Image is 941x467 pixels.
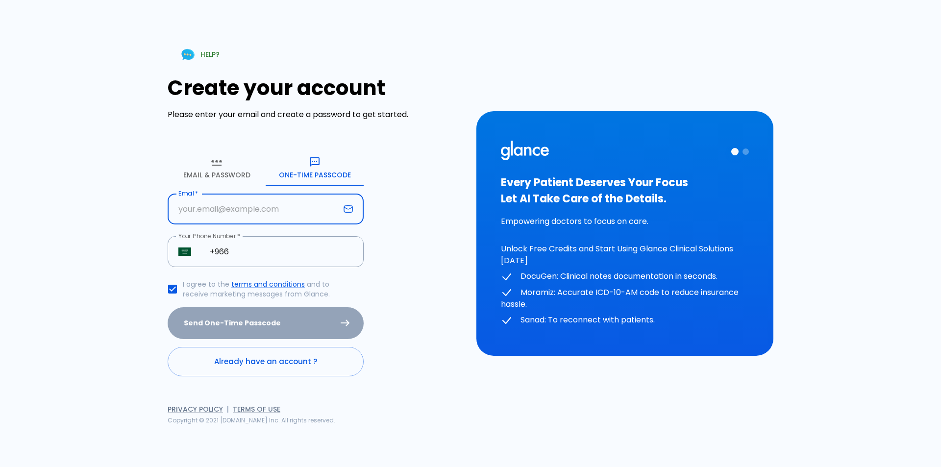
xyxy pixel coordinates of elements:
p: Unlock Free Credits and Start Using Glance Clinical Solutions [DATE] [501,243,749,267]
button: One-Time Passcode [266,150,364,186]
p: I agree to the and to receive marketing messages from Glance. [183,279,356,299]
input: your.email@example.com [168,194,340,224]
h3: Every Patient Deserves Your Focus Let AI Take Care of the Details. [501,174,749,207]
a: HELP? [168,42,231,67]
a: Privacy Policy [168,404,223,414]
label: Your Phone Number [178,232,240,240]
button: Select country [174,242,195,262]
p: DocuGen: Clinical notes documentation in seconds. [501,270,749,283]
button: Email & Password [168,150,266,186]
h1: Create your account [168,76,465,100]
p: Sanad: To reconnect with patients. [501,314,749,326]
img: Chat Support [179,46,197,63]
a: terms and conditions [231,279,305,289]
span: Copyright © 2021 [DOMAIN_NAME] Inc. All rights reserved. [168,416,335,424]
p: Please enter your email and create a password to get started. [168,109,465,121]
span: | [227,404,229,414]
p: Empowering doctors to focus on care. [501,216,749,227]
img: Saudi Arabia [178,247,191,256]
p: Moramiz: Accurate ICD-10-AM code to reduce insurance hassle. [501,287,749,311]
label: Email [178,189,198,197]
a: Terms of Use [233,404,280,414]
a: Already have an account ? [168,347,364,376]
